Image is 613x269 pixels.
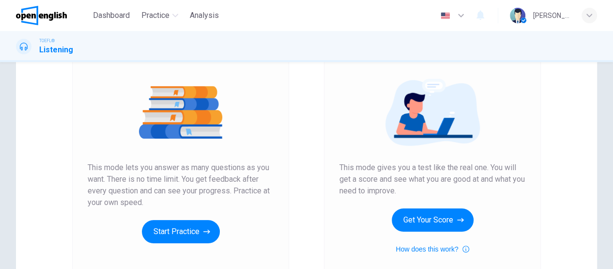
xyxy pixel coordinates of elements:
[396,243,469,255] button: How does this work?
[190,10,219,21] span: Analysis
[39,44,73,56] h1: Listening
[510,8,525,23] img: Profile picture
[93,10,130,21] span: Dashboard
[186,7,223,24] button: Analysis
[439,12,451,19] img: en
[39,37,55,44] span: TOEFL®
[138,7,182,24] button: Practice
[339,162,525,197] span: This mode gives you a test like the real one. You will get a score and see what you are good at a...
[533,10,570,21] div: [PERSON_NAME]
[16,6,89,25] a: OpenEnglish logo
[88,162,274,208] span: This mode lets you answer as many questions as you want. There is no time limit. You get feedback...
[142,220,220,243] button: Start Practice
[392,208,474,232] button: Get Your Score
[89,7,134,24] button: Dashboard
[16,6,67,25] img: OpenEnglish logo
[141,10,169,21] span: Practice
